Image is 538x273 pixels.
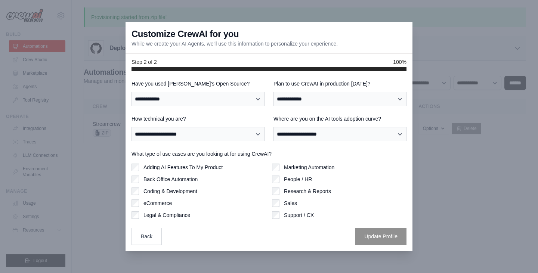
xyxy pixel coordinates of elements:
[273,80,406,87] label: Plan to use CrewAI in production [DATE]?
[132,58,157,66] span: Step 2 of 2
[355,228,406,245] button: Update Profile
[143,187,197,195] label: Coding & Development
[143,211,190,219] label: Legal & Compliance
[132,115,265,122] label: How technical you are?
[284,187,331,195] label: Research & Reports
[284,176,312,183] label: People / HR
[284,164,334,171] label: Marketing Automation
[284,211,314,219] label: Support / CX
[393,58,406,66] span: 100%
[143,176,198,183] label: Back Office Automation
[132,40,338,47] p: While we create your AI Agents, we'll use this information to personalize your experience.
[143,164,223,171] label: Adding AI Features To My Product
[132,80,265,87] label: Have you used [PERSON_NAME]'s Open Source?
[132,28,239,40] h3: Customize CrewAI for you
[273,115,406,122] label: Where are you on the AI tools adoption curve?
[284,199,297,207] label: Sales
[132,228,162,245] button: Back
[132,150,406,158] label: What type of use cases are you looking at for using CrewAI?
[143,199,172,207] label: eCommerce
